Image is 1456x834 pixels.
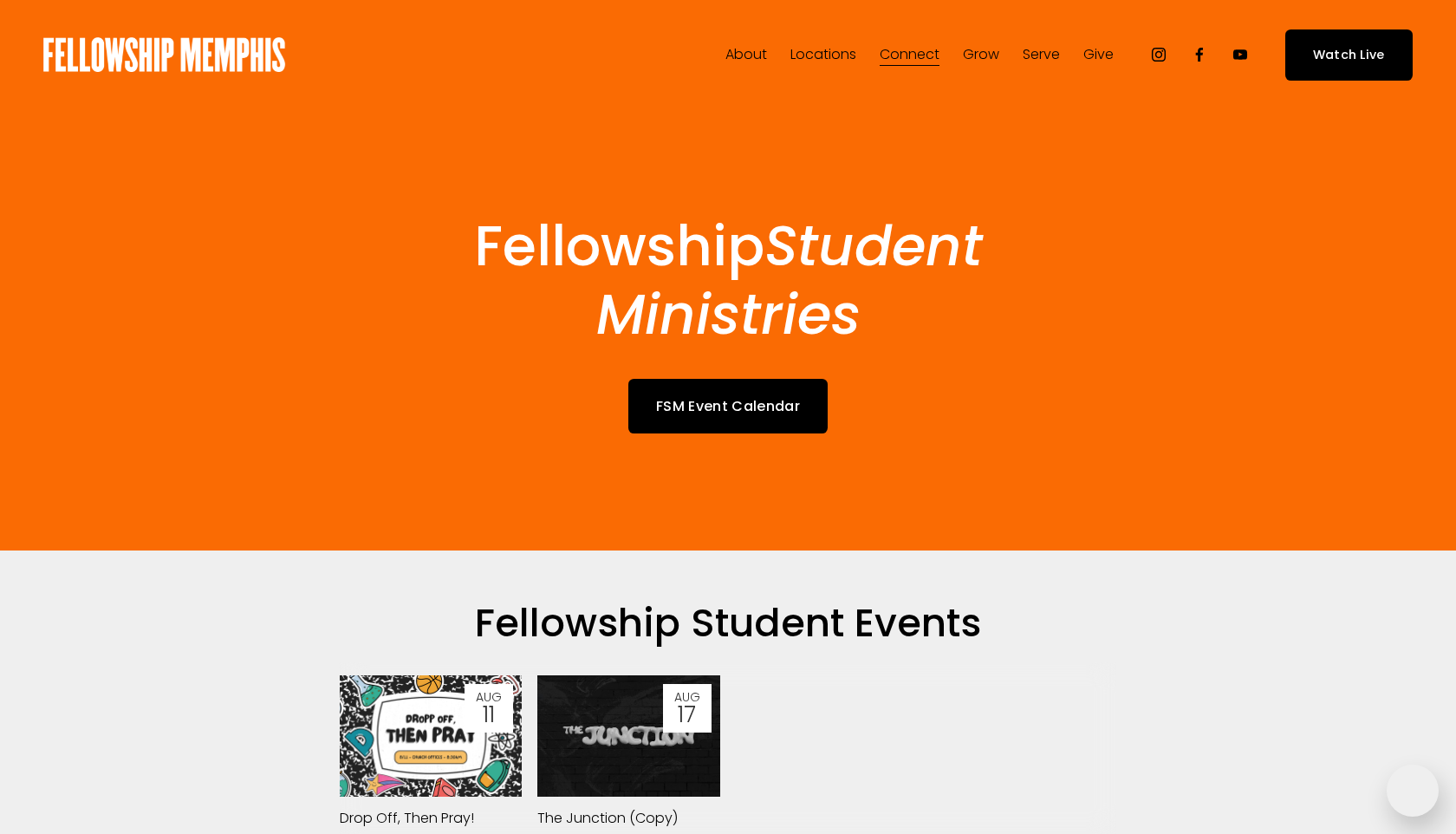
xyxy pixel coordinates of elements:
span: Aug [666,691,709,703]
span: 11 [467,703,510,726]
img: The Junction (Copy) [537,665,720,808]
a: folder dropdown [880,41,939,68]
a: folder dropdown [1023,41,1060,68]
span: Locations [790,42,856,68]
em: Student Ministries [596,207,999,353]
img: Fellowship Memphis [43,37,285,72]
a: Instagram [1150,46,1167,63]
a: The Junction (Copy) Aug 17 [537,675,720,797]
h2: Fellowship Student Events [339,598,1116,648]
a: Watch Live [1285,29,1413,81]
a: Drop Off, Then Pray! [340,808,474,828]
span: Grow [963,42,999,68]
a: YouTube [1232,46,1249,63]
img: Drop Off, Then Pray! [323,675,539,797]
a: folder dropdown [963,41,999,68]
a: folder dropdown [1083,41,1114,68]
span: 17 [666,703,709,726]
a: FSM Event Calendar [628,379,828,433]
a: Facebook [1191,46,1208,63]
span: Fellowship [474,207,999,353]
span: Serve [1023,42,1060,68]
span: Give [1083,42,1114,68]
span: About [725,42,767,68]
a: folder dropdown [725,41,767,68]
a: Drop Off, Then Pray! Aug 11 [340,675,523,797]
a: folder dropdown [790,41,856,68]
a: The Junction (Copy) [537,808,678,828]
span: Connect [880,42,939,68]
span: Aug [467,691,510,703]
